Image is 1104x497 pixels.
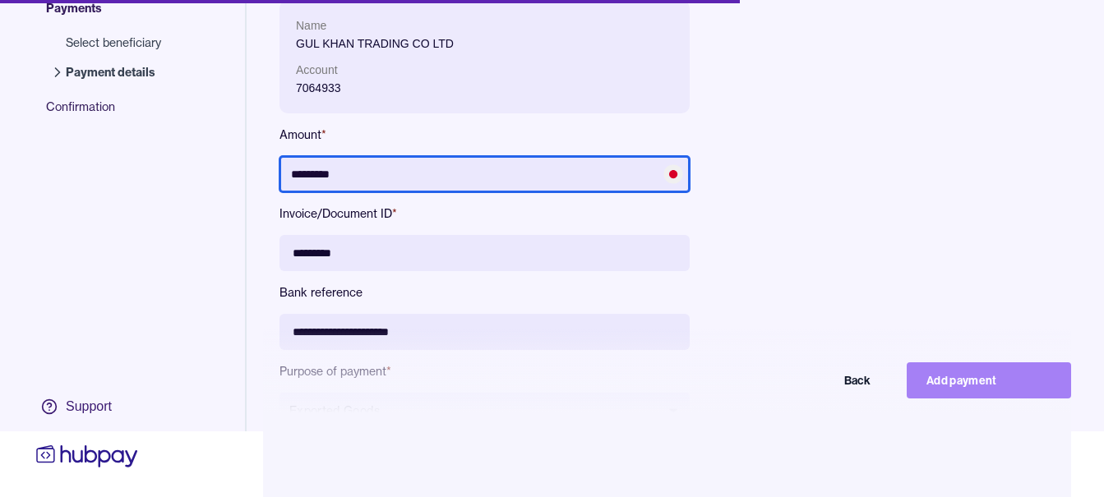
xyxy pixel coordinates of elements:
[289,403,660,419] span: Exported Goods
[296,16,673,35] p: Name
[907,362,1071,398] button: Add payment
[279,205,690,222] label: Invoice/Document ID
[66,35,161,51] span: Select beneficiary
[296,61,673,79] p: Account
[279,127,690,143] label: Amount
[66,64,161,81] span: Payment details
[296,79,673,97] p: 7064933
[33,389,141,424] a: Support
[296,35,673,53] p: GUL KHAN TRADING CO LTD
[66,398,112,416] div: Support
[279,284,690,301] label: Bank reference
[46,99,178,128] span: Confirmation
[726,362,890,398] button: Back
